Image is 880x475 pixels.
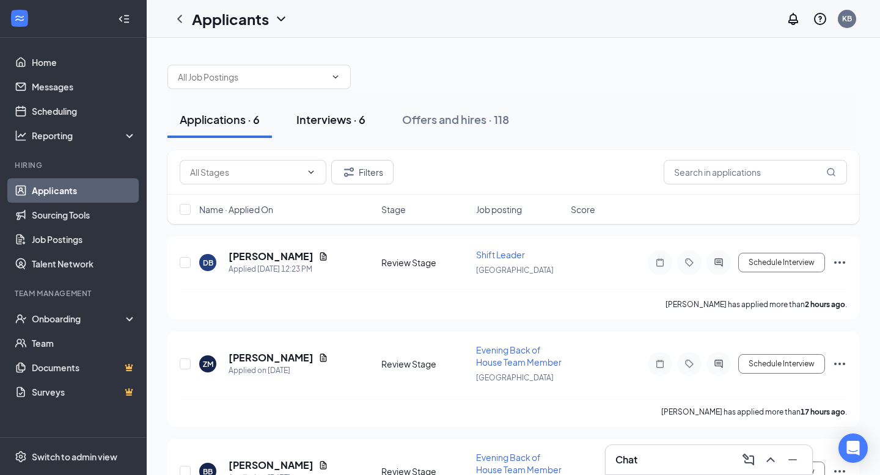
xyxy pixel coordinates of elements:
a: SurveysCrown [32,380,136,404]
h5: [PERSON_NAME] [229,459,313,472]
svg: QuestionInfo [813,12,827,26]
div: Switch to admin view [32,451,117,463]
div: DB [203,258,213,268]
span: Name · Applied On [199,203,273,216]
button: Schedule Interview [738,253,825,272]
input: All Stages [190,165,301,179]
svg: ChevronUp [763,452,778,467]
h5: [PERSON_NAME] [229,351,313,364]
h3: Chat [615,453,637,466]
p: [PERSON_NAME] has applied more than . [661,407,847,417]
p: [PERSON_NAME] has applied more than . [665,299,847,310]
div: KB [842,13,852,24]
svg: Notifications [786,12,801,26]
button: Minimize [783,450,802,470]
div: Offers and hires · 118 [402,112,509,127]
div: Onboarding [32,313,126,325]
a: Sourcing Tools [32,203,136,227]
div: Review Stage [381,358,469,370]
div: Review Stage [381,256,469,269]
svg: WorkstreamLogo [13,12,26,24]
a: Job Postings [32,227,136,252]
div: Applied on [DATE] [229,364,328,377]
span: Evening Back of House Team Member [476,452,562,475]
svg: ChevronDown [331,72,340,82]
svg: ChevronDown [274,12,288,26]
svg: ComposeMessage [741,452,756,467]
div: Hiring [15,160,134,170]
a: Home [32,50,136,74]
span: Stage [381,203,406,216]
svg: Document [318,252,328,261]
a: Scheduling [32,99,136,123]
span: Score [571,203,595,216]
a: Applicants [32,178,136,203]
span: Job posting [476,203,522,216]
h5: [PERSON_NAME] [229,250,313,263]
a: Messages [32,74,136,99]
svg: ActiveChat [711,258,726,267]
div: Open Intercom Messenger [838,433,868,463]
b: 2 hours ago [805,300,845,309]
a: Team [32,331,136,355]
svg: ActiveChat [711,359,726,369]
svg: Note [653,359,667,369]
svg: Tag [682,359,697,369]
button: Schedule Interview [738,354,825,374]
div: ZM [203,359,213,369]
svg: ChevronLeft [172,12,187,26]
input: All Job Postings [178,70,326,84]
div: Applications · 6 [180,112,260,127]
svg: ChevronDown [306,167,316,177]
input: Search in applications [664,160,847,184]
svg: Ellipses [832,255,847,270]
a: Talent Network [32,252,136,276]
svg: Filter [342,165,356,179]
div: Interviews · 6 [296,112,365,127]
svg: Analysis [15,129,27,142]
span: Shift Leader [476,249,525,260]
svg: Collapse [118,13,130,25]
a: DocumentsCrown [32,355,136,380]
button: ChevronUp [761,450,780,470]
h1: Applicants [192,9,269,29]
svg: MagnifyingGlass [826,167,836,177]
svg: Document [318,353,328,363]
div: Team Management [15,288,134,299]
b: 17 hours ago [801,407,845,416]
span: [GEOGRAPHIC_DATA] [476,373,554,382]
svg: Settings [15,451,27,463]
span: Evening Back of House Team Member [476,344,562,368]
svg: Document [318,460,328,470]
svg: Ellipses [832,357,847,371]
div: Reporting [32,129,137,142]
svg: Tag [682,258,697,267]
div: Applied [DATE] 12:23 PM [229,263,328,275]
svg: UserCheck [15,313,27,325]
svg: Note [653,258,667,267]
button: Filter Filters [331,160,394,184]
span: [GEOGRAPHIC_DATA] [476,266,554,275]
svg: Minimize [785,452,800,467]
button: ComposeMessage [739,450,758,470]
